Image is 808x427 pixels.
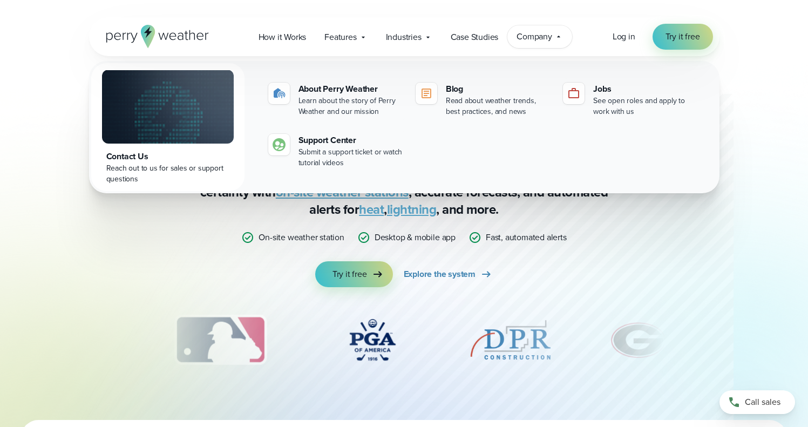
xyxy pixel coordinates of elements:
[446,83,550,96] div: Blog
[606,313,672,367] img: University-of-Georgia.svg
[259,231,344,244] p: On-site weather station
[164,313,277,367] div: 3 of 12
[387,200,437,219] a: lightning
[259,31,307,44] span: How it Works
[298,96,403,117] div: Learn about the story of Perry Weather and our mission
[719,390,795,414] a: Call sales
[106,163,229,185] div: Reach out to us for sales or support questions
[467,313,554,367] img: DPR-Construction.svg
[329,313,416,367] img: PGA.svg
[567,87,580,100] img: jobs-icon-1.svg
[359,200,384,219] a: heat
[467,313,554,367] div: 5 of 12
[273,138,286,151] img: contact-icon.svg
[442,26,508,48] a: Case Studies
[264,78,407,121] a: About Perry Weather Learn about the story of Perry Weather and our mission
[324,31,356,44] span: Features
[666,30,700,43] span: Try it free
[593,96,697,117] div: See open roles and apply to work with us
[91,63,245,191] a: Contact Us Reach out to us for sales or support questions
[404,268,476,281] span: Explore the system
[188,166,620,218] p: Stop relying on weather apps you can’t trust — Perry Weather delivers certainty with , accurate f...
[606,313,672,367] div: 6 of 12
[332,268,367,281] span: Try it free
[559,78,702,121] a: Jobs See open roles and apply to work with us
[653,24,713,50] a: Try it free
[106,150,229,163] div: Contact Us
[745,396,780,409] span: Call sales
[486,231,567,244] p: Fast, automated alerts
[613,30,635,43] a: Log in
[264,130,407,173] a: Support Center Submit a support ticket or watch tutorial videos
[273,87,286,100] img: about-icon.svg
[593,83,697,96] div: Jobs
[249,26,316,48] a: How it Works
[446,96,550,117] div: Read about weather trends, best practices, and news
[517,30,552,43] span: Company
[143,313,666,372] div: slideshow
[411,78,554,121] a: Blog Read about weather trends, best practices, and news
[386,31,422,44] span: Industries
[298,147,403,168] div: Submit a support ticket or watch tutorial videos
[451,31,499,44] span: Case Studies
[420,87,433,100] img: blog-icon.svg
[164,313,277,367] img: MLB.svg
[315,261,393,287] a: Try it free
[298,83,403,96] div: About Perry Weather
[329,313,416,367] div: 4 of 12
[298,134,403,147] div: Support Center
[404,261,493,287] a: Explore the system
[375,231,456,244] p: Desktop & mobile app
